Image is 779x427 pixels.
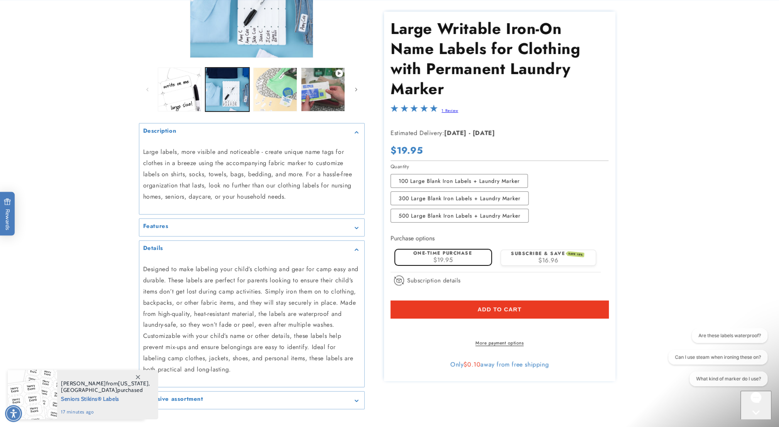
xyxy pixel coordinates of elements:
label: 100 Large Blank Iron Labels + Laundry Marker [390,174,528,188]
h2: Features [143,223,169,230]
h2: Description [143,127,177,135]
span: $16.96 [538,256,558,265]
strong: [DATE] [444,128,466,137]
span: $19.95 [390,143,423,157]
button: Load image 3 in gallery view [253,68,297,111]
span: [GEOGRAPHIC_DATA] [61,386,117,393]
span: 0.10 [467,360,480,369]
span: 17 minutes ago [61,408,150,415]
span: SAVE 15% [567,251,585,257]
label: Purchase options [390,234,434,243]
button: Load image 1 in gallery view [158,68,202,111]
span: Add to cart [477,306,521,313]
summary: Details [139,241,364,258]
strong: [DATE] [473,128,495,137]
span: $ [463,360,467,369]
div: Only away from free shipping [390,361,608,368]
label: 500 Large Blank Iron Labels + Laundry Marker [390,209,529,223]
span: Seniors Stikins® Labels [61,393,150,403]
strong: - [469,128,471,137]
span: Subscription details [407,276,461,285]
button: Load image 2 in gallery view [205,68,249,111]
h2: Details [143,245,163,252]
h2: Inclusive assortment [143,395,203,403]
summary: Description [139,123,364,141]
button: Slide left [139,81,156,98]
a: More payment options [390,339,608,346]
iframe: Sign Up via Text for Offers [6,365,98,388]
label: One-time purchase [413,250,472,257]
a: 1 Review - open in a new tab [441,108,458,113]
span: 5.0-star overall rating [390,106,438,115]
legend: Quantity [390,163,410,170]
p: Large labels, more visible and noticeable - create unique name tags for clothes in a breeze using... [143,147,360,202]
span: Rewards [4,198,11,230]
label: Subscribe & save [511,250,584,257]
iframe: Gorgias live chat conversation starters [662,328,771,392]
button: Add to cart [390,300,608,318]
button: Play video 1 in gallery view [301,68,345,111]
p: Estimated Delivery: [390,127,583,138]
span: [US_STATE] [118,380,149,387]
span: $19.95 [433,255,453,264]
label: 300 Large Blank Iron Labels + Laundry Marker [390,191,529,205]
h1: Large Writable Iron-On Name Labels for Clothing with Permanent Laundry Marker [390,19,608,99]
div: Accessibility Menu [5,405,22,422]
iframe: Gorgias live chat messenger [740,391,771,419]
button: Slide right [348,81,365,98]
p: Designed to make labeling your child’s clothing and gear for camp easy and durable. These labels ... [143,264,360,375]
summary: Inclusive assortment [139,392,364,409]
summary: Features [139,219,364,236]
span: from , purchased [61,380,150,393]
